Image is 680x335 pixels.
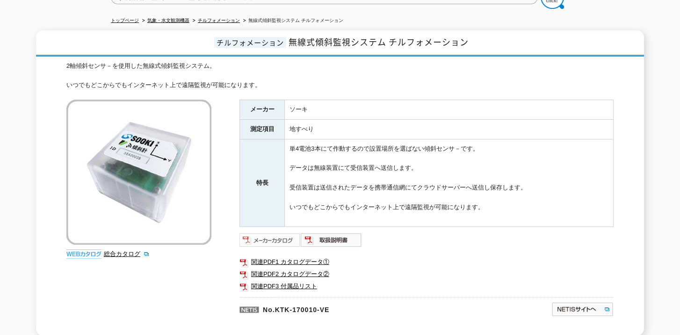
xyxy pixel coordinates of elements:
[147,18,189,23] a: 気象・水文観測機器
[111,18,139,23] a: トップページ
[66,100,211,245] img: 無線式傾斜監視システム チルフォメーション
[551,302,614,317] img: NETISサイトへ
[239,268,614,280] a: 関連PDF2 カタログデータ②
[301,233,362,248] img: 取扱説明書
[240,120,285,139] th: 測定項目
[104,250,150,257] a: 総合カタログ
[241,16,343,26] li: 無線式傾斜監視システム チルフォメーション
[289,36,469,48] span: 無線式傾斜監視システム チルフォメーション
[239,239,301,246] a: メーカーカタログ
[66,61,614,90] div: 2軸傾斜センサ－を使用した無線式傾斜監視システム。 いつでもどこからでもインターネット上で遠隔監視が可能になります。
[198,18,240,23] a: チルフォメーション
[66,249,101,259] img: webカタログ
[239,233,301,248] img: メーカーカタログ
[239,297,461,320] p: No.KTK-170010-VE
[285,120,614,139] td: 地すべり
[285,139,614,226] td: 単4電池3本にて作動するので設置場所を選ばない傾斜センサ－です。 データは無線装置にて受信装置へ送信します。 受信装置は送信されたデータを携帯通信網にてクラウドサーバーへ送信し保存します。 いつ...
[301,239,362,246] a: 取扱説明書
[214,37,286,48] span: チルフォメーション
[240,100,285,120] th: メーカー
[285,100,614,120] td: ソーキ
[240,139,285,226] th: 特長
[239,256,614,268] a: 関連PDF1 カタログデータ①
[239,280,614,292] a: 関連PDF3 付属品リスト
